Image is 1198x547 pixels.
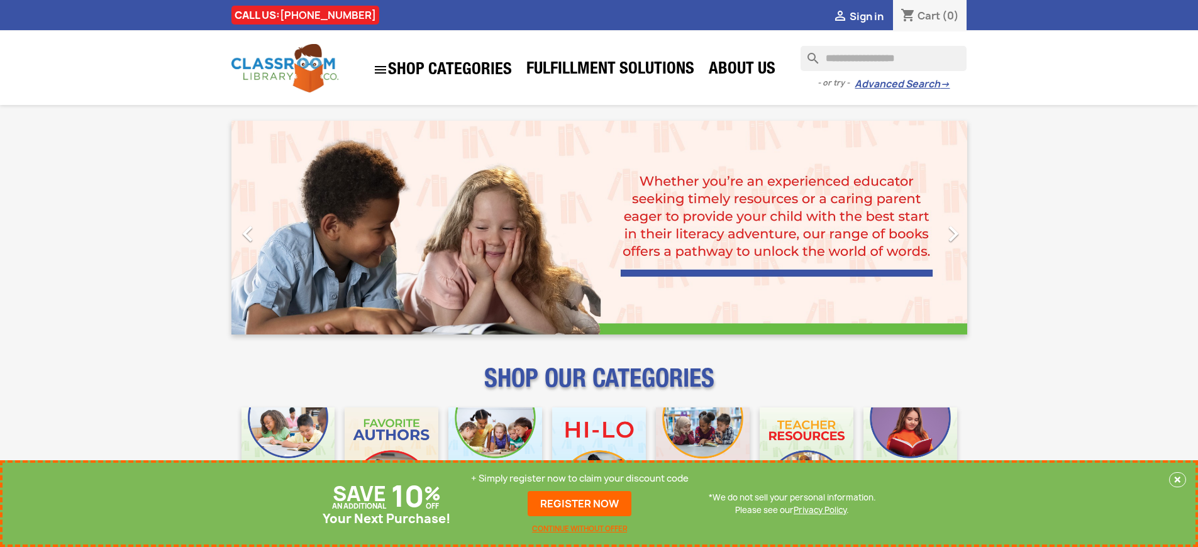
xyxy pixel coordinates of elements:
a: Advanced Search→ [855,78,950,91]
img: CLC_Bulk_Mobile.jpg [241,407,335,501]
ul: Carousel container [231,121,967,334]
span: - or try - [818,77,855,89]
a: Next [857,121,967,334]
span: Sign in [850,9,884,23]
a:  Sign in [833,9,884,23]
span: (0) [942,9,959,23]
input: Search [801,46,967,71]
i:  [232,218,263,250]
div: CALL US: [231,6,379,25]
img: CLC_Fiction_Nonfiction_Mobile.jpg [656,407,750,501]
i:  [938,218,969,250]
span: Cart [918,9,940,23]
a: About Us [702,58,782,83]
i: search [801,46,816,61]
img: CLC_Phonics_And_Decodables_Mobile.jpg [448,407,542,501]
a: Fulfillment Solutions [520,58,701,83]
i: shopping_cart [901,9,916,24]
a: Previous [231,121,342,334]
a: [PHONE_NUMBER] [280,8,376,22]
img: CLC_HiLo_Mobile.jpg [552,407,646,501]
img: Classroom Library Company [231,44,338,92]
a: SHOP CATEGORIES [367,56,518,84]
img: CLC_Teacher_Resources_Mobile.jpg [760,407,853,501]
p: SHOP OUR CATEGORIES [231,375,967,397]
i:  [833,9,848,25]
span: → [940,78,950,91]
img: CLC_Dyslexia_Mobile.jpg [863,407,957,501]
img: CLC_Favorite_Authors_Mobile.jpg [345,407,438,501]
i:  [373,62,388,77]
